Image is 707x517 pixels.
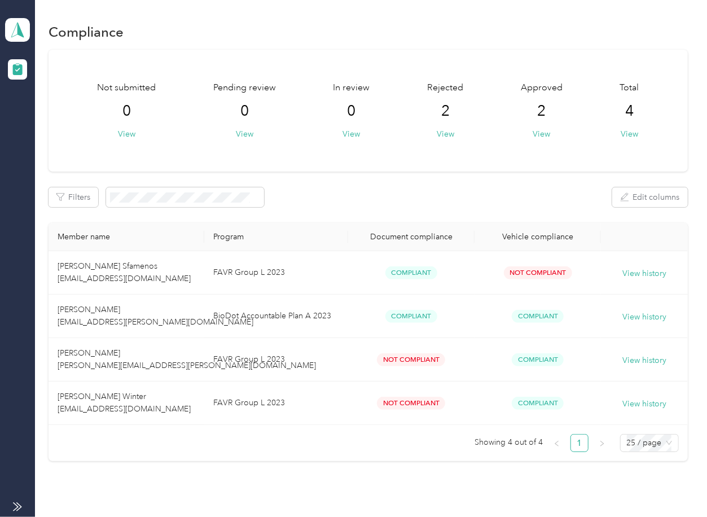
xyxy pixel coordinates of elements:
[533,128,550,140] button: View
[622,354,666,367] button: View history
[504,266,572,279] span: Not Compliant
[427,81,463,95] span: Rejected
[548,434,566,452] button: left
[49,26,124,38] h1: Compliance
[537,102,546,120] span: 2
[612,187,688,207] button: Edit columns
[204,251,348,295] td: FAVR Group L 2023
[512,397,564,410] span: Compliant
[644,454,707,517] iframe: Everlance-gr Chat Button Frame
[58,348,316,370] span: [PERSON_NAME] [PERSON_NAME][EMAIL_ADDRESS][PERSON_NAME][DOMAIN_NAME]
[622,311,666,323] button: View history
[622,398,666,410] button: View history
[348,102,356,120] span: 0
[357,232,466,242] div: Document compliance
[377,353,445,366] span: Not Compliant
[49,187,98,207] button: Filters
[385,266,437,279] span: Compliant
[627,435,672,452] span: 25 / page
[554,440,560,447] span: left
[213,81,276,95] span: Pending review
[97,81,156,95] span: Not submitted
[441,102,450,120] span: 2
[512,353,564,366] span: Compliant
[236,128,253,140] button: View
[204,295,348,338] td: BioDot Accountable Plan A 2023
[122,102,131,120] span: 0
[118,128,135,140] button: View
[570,434,589,452] li: 1
[475,434,543,451] span: Showing 4 out of 4
[620,81,639,95] span: Total
[49,223,204,251] th: Member name
[512,310,564,323] span: Compliant
[333,81,370,95] span: In review
[593,434,611,452] button: right
[593,434,611,452] li: Next Page
[58,261,191,283] span: [PERSON_NAME] Sfamenos [EMAIL_ADDRESS][DOMAIN_NAME]
[58,392,191,414] span: [PERSON_NAME] Winter [EMAIL_ADDRESS][DOMAIN_NAME]
[437,128,454,140] button: View
[204,338,348,382] td: FAVR Group L 2023
[521,81,563,95] span: Approved
[571,435,588,452] a: 1
[599,440,605,447] span: right
[484,232,592,242] div: Vehicle compliance
[621,128,638,140] button: View
[625,102,634,120] span: 4
[204,382,348,425] td: FAVR Group L 2023
[548,434,566,452] li: Previous Page
[377,397,445,410] span: Not Compliant
[343,128,361,140] button: View
[204,223,348,251] th: Program
[622,268,666,280] button: View history
[240,102,249,120] span: 0
[58,305,253,327] span: [PERSON_NAME] [EMAIL_ADDRESS][PERSON_NAME][DOMAIN_NAME]
[620,434,679,452] div: Page Size
[385,310,437,323] span: Compliant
